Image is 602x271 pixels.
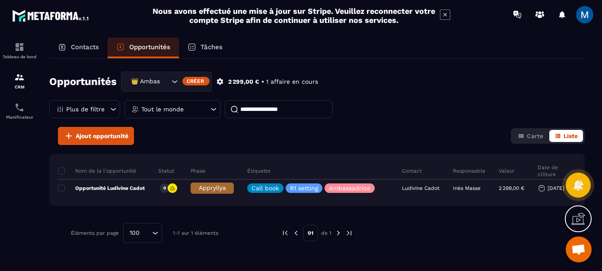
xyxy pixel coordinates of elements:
[49,38,108,58] a: Contacts
[108,38,179,58] a: Opportunités
[14,72,25,82] img: formation
[292,229,300,237] img: prev
[261,78,264,86] p: •
[173,230,218,236] p: 1-1 sur 1 éléments
[538,164,569,178] p: Date de clôture
[182,77,210,85] div: Créer
[2,115,37,120] p: Planificateur
[564,132,578,139] span: Liste
[127,228,143,238] span: 100
[123,223,162,243] div: Search for option
[76,132,128,140] span: Ajout opportunité
[201,43,223,51] p: Tâches
[281,229,289,237] img: prev
[161,77,169,86] input: Search for option
[334,229,342,237] img: next
[527,132,543,139] span: Carte
[71,230,119,236] p: Éléments par page
[14,42,25,52] img: formation
[453,185,481,191] p: Inès Masse
[179,38,231,58] a: Tâches
[2,96,37,126] a: schedulerschedulerPlanificateur
[66,106,105,112] p: Plus de filtre
[345,229,353,237] img: next
[549,130,583,142] button: Liste
[12,8,90,23] img: logo
[163,185,166,191] p: 0
[290,185,318,191] p: R1 setting
[499,167,515,174] p: Valeur
[2,85,37,89] p: CRM
[513,130,548,142] button: Carte
[14,102,25,113] img: scheduler
[191,167,205,174] p: Phase
[58,127,134,145] button: Ajout opportunité
[121,72,212,91] div: Search for option
[158,167,174,174] p: Statut
[228,78,259,86] p: 2 299,00 €
[247,167,271,174] p: Étiquette
[548,185,564,191] p: [DATE]
[71,43,99,51] p: Contacts
[499,185,524,191] p: 2 299,00 €
[2,66,37,96] a: formationformationCRM
[2,35,37,66] a: formationformationTableau de bord
[49,73,117,90] h2: Opportunités
[143,228,150,238] input: Search for option
[141,106,184,112] p: Tout le monde
[303,225,318,241] p: 01
[58,167,136,174] p: Nom de la l'opportunité
[252,185,279,191] p: Call book
[129,77,161,86] span: 👑 Ambassadrices
[152,6,436,25] h2: Nous avons effectué une mise à jour sur Stripe. Veuillez reconnecter votre compte Stripe afin de ...
[2,54,37,59] p: Tableau de bord
[58,185,145,192] p: Opportunité Ludivine Cadot
[453,167,485,174] p: Responsable
[329,185,370,191] p: Ambassadrice
[266,78,318,86] p: 1 affaire en cours
[321,230,331,236] p: de 1
[129,43,170,51] p: Opportunités
[199,184,226,191] span: Appryllya
[566,236,592,262] a: Ouvrir le chat
[402,167,422,174] p: Contact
